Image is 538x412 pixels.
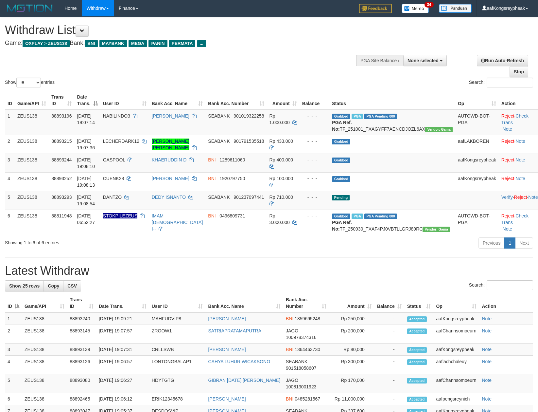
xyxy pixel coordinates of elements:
[439,4,472,13] img: panduan.png
[15,210,49,235] td: ZEUS138
[152,139,189,150] a: [PERSON_NAME] [PERSON_NAME]
[149,312,206,325] td: MAHFUDVIP8
[332,158,350,163] span: Grabbed
[67,356,96,374] td: 88893126
[501,113,529,125] a: Check Trans
[77,213,95,225] span: [DATE] 06:52:27
[49,91,74,110] th: Trans ID: activate to sort column ascending
[152,157,187,162] a: KHAERUDDIN D
[329,325,374,344] td: Rp 200,000
[15,154,49,172] td: ZEUS138
[501,113,514,119] a: Reject
[197,40,206,47] span: ...
[407,359,427,365] span: Accepted
[295,347,320,352] span: Copy 1364463730 to clipboard
[5,294,22,312] th: ID: activate to sort column descending
[208,213,216,218] span: BNI
[100,91,149,110] th: User ID: activate to sort column ascending
[219,213,245,218] span: Copy 0496809731 to clipboard
[219,176,245,181] span: Copy 1920797750 to clipboard
[455,91,499,110] th: Op: activate to sort column ascending
[407,378,427,384] span: Accepted
[51,176,72,181] span: 88893252
[5,210,15,235] td: 6
[302,175,327,182] div: - - -
[487,78,533,87] input: Search:
[267,91,300,110] th: Amount: activate to sort column ascending
[359,4,392,13] img: Feedback.jpg
[482,347,492,352] a: Note
[149,325,206,344] td: ZROOW1
[67,344,96,356] td: 88893139
[5,24,352,37] h1: Withdraw List
[96,374,149,393] td: [DATE] 19:06:27
[234,113,264,119] span: Copy 901019322258 to clipboard
[286,396,293,402] span: BNI
[501,213,529,225] a: Check Trans
[22,393,67,405] td: ZEUS138
[269,139,293,144] span: Rp 433.000
[501,195,513,200] a: Verify
[433,325,479,344] td: aafChannsomoeurn
[15,91,49,110] th: Game/API: activate to sort column ascending
[374,374,405,393] td: -
[5,312,22,325] td: 1
[22,312,67,325] td: ZEUS138
[51,113,72,119] span: 88893196
[43,280,63,291] a: Copy
[286,365,316,371] span: Copy 901518058607 to clipboard
[96,344,149,356] td: [DATE] 19:07:31
[286,328,298,333] span: JAGO
[407,347,427,353] span: Accepted
[433,393,479,405] td: aafpengsreynich
[152,176,189,181] a: [PERSON_NAME]
[149,356,206,374] td: LONTONGBALAP1
[85,40,97,47] span: BNI
[403,55,447,66] button: None selected
[469,78,533,87] label: Search:
[67,294,96,312] th: Trans ID: activate to sort column ascending
[103,113,130,119] span: NABILINDO3
[16,78,41,87] select: Showentries
[22,344,67,356] td: ZEUS138
[208,157,216,162] span: BNI
[208,139,230,144] span: SEABANK
[374,325,405,344] td: -
[129,40,147,47] span: MEGA
[103,213,138,218] span: Nama rekening ada tanda titik/strip, harap diedit
[74,91,100,110] th: Date Trans.: activate to sort column descending
[152,213,203,232] a: IMAM [DEMOGRAPHIC_DATA] I--
[482,396,492,402] a: Note
[67,312,96,325] td: 88893240
[510,66,528,77] a: Stop
[501,176,514,181] a: Reject
[149,344,206,356] td: CRLLSWB
[295,316,320,321] span: Copy 1859695248 to clipboard
[22,374,67,393] td: ZEUS138
[103,176,124,181] span: CUENK28
[63,280,81,291] a: CSV
[103,139,139,144] span: LECHERDARK12
[332,114,350,119] span: Grabbed
[405,294,434,312] th: Status: activate to sort column ascending
[149,393,206,405] td: ERIK12345678
[5,172,15,191] td: 4
[5,325,22,344] td: 2
[503,126,512,132] a: Note
[407,328,427,334] span: Accepted
[455,172,499,191] td: aafKongsreypheak
[302,113,327,119] div: - - -
[208,359,270,364] a: CAHYA LUHUR WICAKSONO
[51,213,72,218] span: 88811948
[5,393,22,405] td: 6
[295,396,320,402] span: Copy 0485281567 to clipboard
[5,264,533,277] h1: Latest Withdraw
[374,393,405,405] td: -
[22,356,67,374] td: ZEUS138
[408,58,439,63] span: None selected
[5,154,15,172] td: 3
[5,40,352,47] h4: Game: Bank:
[302,138,327,144] div: - - -
[96,294,149,312] th: Date Trans.: activate to sort column ascending
[67,393,96,405] td: 88892465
